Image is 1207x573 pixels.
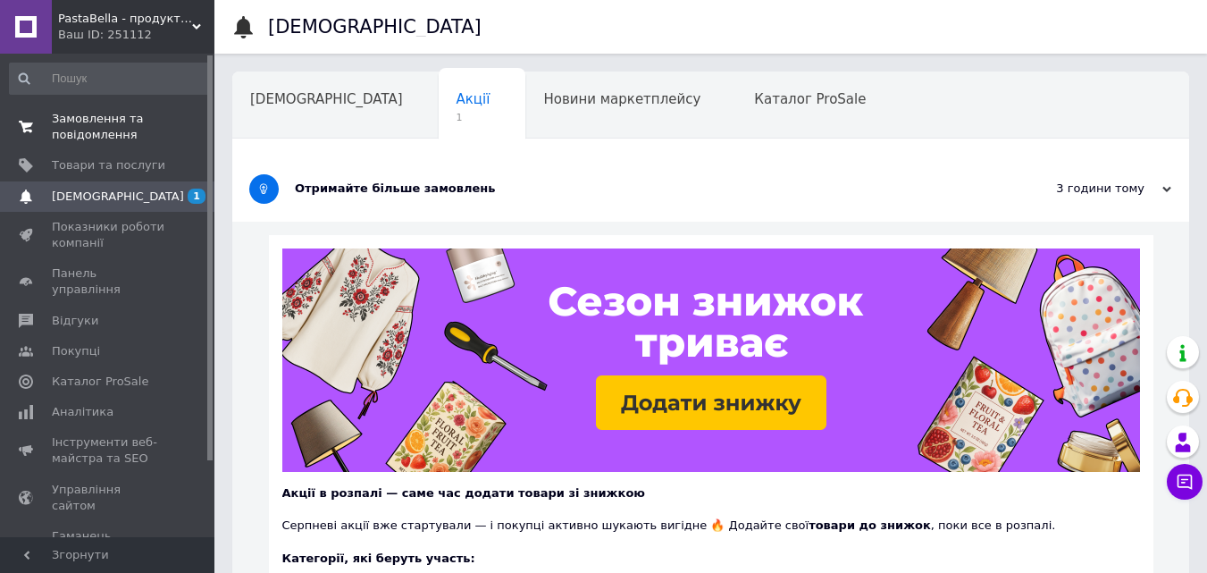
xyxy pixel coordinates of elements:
div: 3 години тому [993,181,1171,197]
span: Панель управління [52,265,165,298]
input: Пошук [9,63,211,95]
span: Каталог ProSale [52,374,148,390]
div: Серпневі акції вже стартували — і покупці активно шукають вигідне 🔥 Додайте свої , поки все в роз... [282,501,1140,534]
span: [DEMOGRAPHIC_DATA] [52,189,184,205]
b: товари до знижок [809,518,931,532]
span: Новини маркетплейсу [543,91,700,107]
b: Акції в розпалі — саме час додати товари зі знижкою [282,486,645,500]
span: Покупці [52,343,100,359]
button: Чат з покупцем [1167,464,1203,500]
span: Гаманець компанії [52,528,165,560]
h1: [DEMOGRAPHIC_DATA] [268,16,482,38]
span: Акції [457,91,490,107]
span: Товари та послуги [52,157,165,173]
span: 1 [188,189,205,204]
span: 1 [457,111,490,124]
span: [DEMOGRAPHIC_DATA] [250,91,403,107]
b: Категорії, які беруть участь: [282,552,475,565]
span: PastaBella - продукти Італії [58,11,192,27]
span: Відгуки [52,313,98,329]
span: Показники роботи компанії [52,219,165,251]
div: Ваш ID: 251112 [58,27,214,43]
span: Управління сайтом [52,482,165,514]
div: Отримайте більше замовлень [295,181,993,197]
span: Каталог ProSale [754,91,866,107]
span: Замовлення та повідомлення [52,111,165,143]
span: Аналітика [52,404,113,420]
span: Інструменти веб-майстра та SEO [52,434,165,467]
